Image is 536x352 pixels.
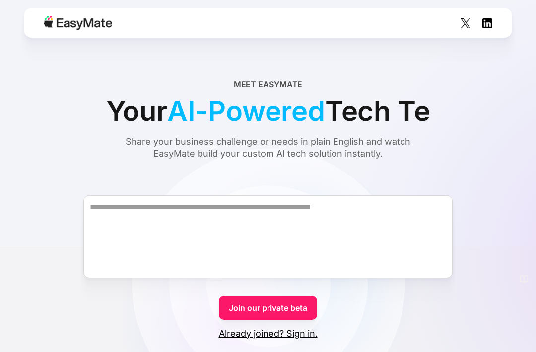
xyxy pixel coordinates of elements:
[482,18,492,28] img: Social Icon
[219,328,318,340] a: Already joined? Sign in.
[24,177,512,340] form: Form
[107,136,429,160] div: Share your business challenge or needs in plain English and watch EasyMate build your custom AI t...
[461,18,470,28] img: Social Icon
[325,90,430,132] span: Tech Te
[44,16,112,30] img: Easymate logo
[219,296,317,320] a: Join our private beta
[234,78,303,90] div: Meet EasyMate
[167,90,325,132] span: AI-Powered
[106,90,430,132] div: Your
